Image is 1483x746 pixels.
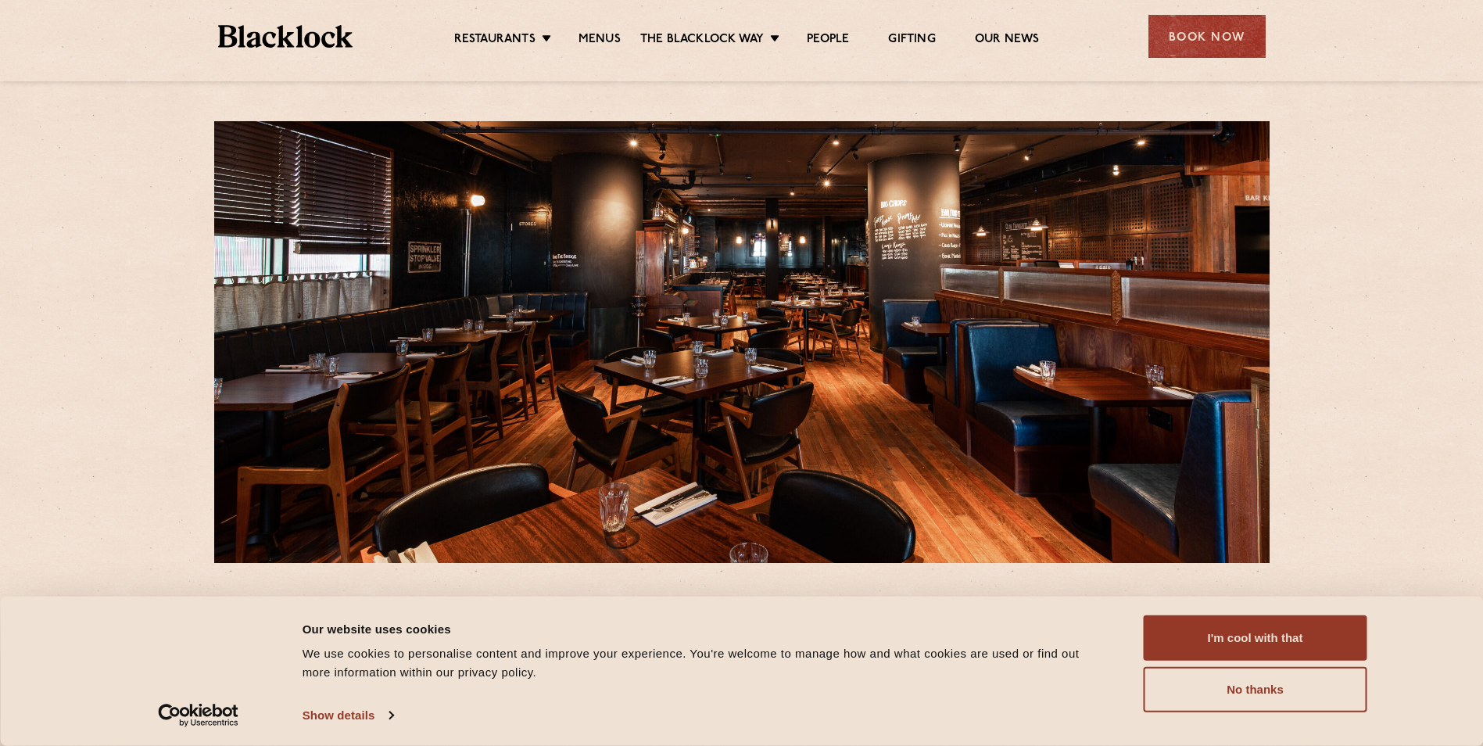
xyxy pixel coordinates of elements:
div: We use cookies to personalise content and improve your experience. You're welcome to manage how a... [303,644,1109,682]
a: Menus [579,32,621,49]
button: No thanks [1144,667,1367,712]
a: Usercentrics Cookiebot - opens in a new window [130,704,267,727]
div: Our website uses cookies [303,619,1109,638]
a: Our News [975,32,1040,49]
a: Restaurants [454,32,536,49]
div: Book Now [1148,15,1266,58]
a: Gifting [888,32,935,49]
img: BL_Textured_Logo-footer-cropped.svg [218,25,353,48]
a: Show details [303,704,393,727]
a: The Blacklock Way [640,32,764,49]
button: I'm cool with that [1144,615,1367,661]
a: People [807,32,849,49]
